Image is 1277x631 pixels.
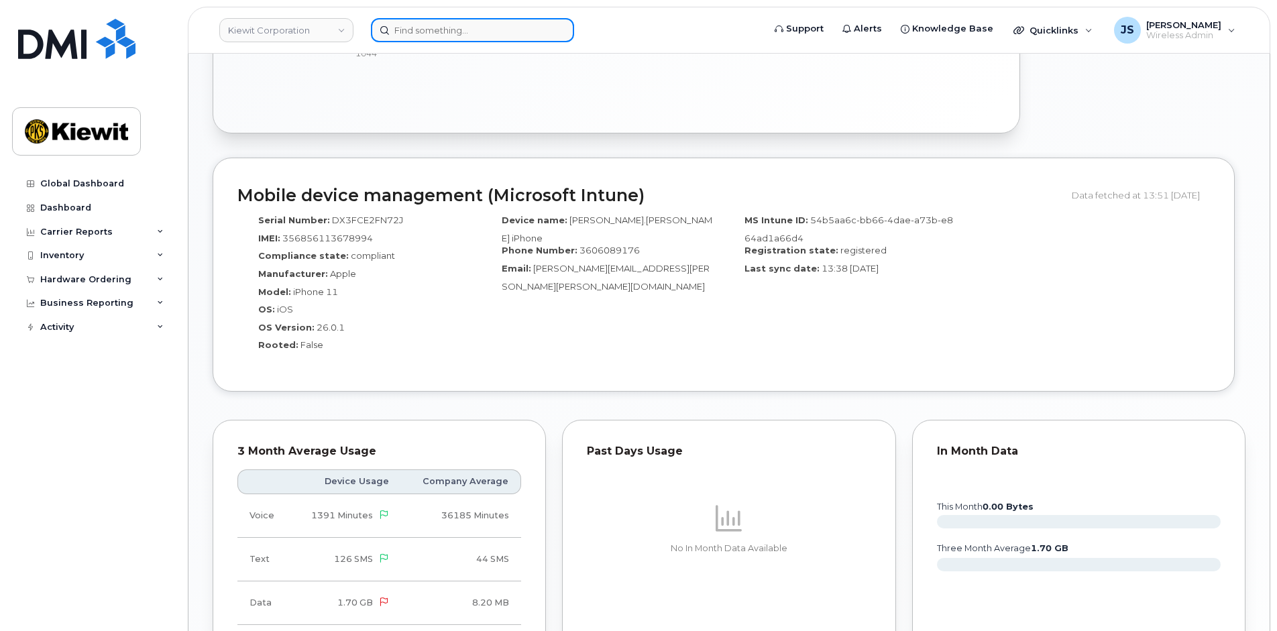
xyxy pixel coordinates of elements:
[579,245,640,255] span: 3606089176
[1146,30,1221,41] span: Wireless Admin
[833,15,891,42] a: Alerts
[1031,543,1068,553] tspan: 1.70 GB
[502,244,577,257] label: Phone Number:
[401,494,521,538] td: 36185 Minutes
[854,22,882,36] span: Alerts
[334,554,373,564] span: 126 SMS
[237,538,290,581] td: Text
[502,214,567,227] label: Device name:
[1146,19,1221,30] span: [PERSON_NAME]
[293,286,338,297] span: iPhone 11
[1072,182,1210,208] div: Data fetched at 13:51 [DATE]
[330,268,356,279] span: Apple
[822,263,879,274] span: 13:38 [DATE]
[502,263,710,292] span: [PERSON_NAME][EMAIL_ADDRESS][PERSON_NAME][PERSON_NAME][DOMAIN_NAME]
[401,538,521,581] td: 44 SMS
[237,186,1062,205] h2: Mobile device management (Microsoft Intune)
[840,245,887,255] span: registered
[332,215,403,225] span: DX3FCE2FN72J
[277,304,293,314] span: iOS
[258,214,330,227] label: Serial Number:
[502,262,531,275] label: Email:
[912,22,993,36] span: Knowledge Base
[587,542,871,555] p: No In Month Data Available
[891,15,1003,42] a: Knowledge Base
[937,445,1221,458] div: In Month Data
[258,321,315,334] label: OS Version:
[282,233,373,243] span: 356856113678994
[258,286,291,298] label: Model:
[765,15,833,42] a: Support
[371,18,574,42] input: Find something...
[237,494,290,538] td: Voice
[237,445,521,458] div: 3 Month Average Usage
[502,215,712,243] span: [PERSON_NAME].[PERSON_NAME] iPhone
[290,469,401,494] th: Device Usage
[337,597,373,608] span: 1.70 GB
[1121,22,1134,38] span: JS
[237,581,290,625] td: Data
[1219,573,1267,621] iframe: Messenger Launcher
[258,249,349,262] label: Compliance state:
[311,510,373,520] span: 1391 Minutes
[1105,17,1245,44] div: Jessica Safarik
[401,581,521,625] td: 8.20 MB
[744,244,838,257] label: Registration state:
[258,268,328,280] label: Manufacturer:
[258,339,298,351] label: Rooted:
[744,262,820,275] label: Last sync date:
[744,214,808,227] label: MS Intune ID:
[1004,17,1102,44] div: Quicklinks
[258,303,275,316] label: OS:
[983,502,1034,512] tspan: 0.00 Bytes
[786,22,824,36] span: Support
[744,215,953,243] span: 54b5aa6c-bb66-4dae-a73b-e864ad1a66d4
[587,445,871,458] div: Past Days Usage
[300,339,323,350] span: False
[219,18,353,42] a: Kiewit Corporation
[351,250,395,261] span: compliant
[936,502,1034,512] text: this month
[317,322,345,333] span: 26.0.1
[258,232,280,245] label: IMEI:
[1030,25,1078,36] span: Quicklinks
[401,469,521,494] th: Company Average
[936,543,1068,553] text: three month average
